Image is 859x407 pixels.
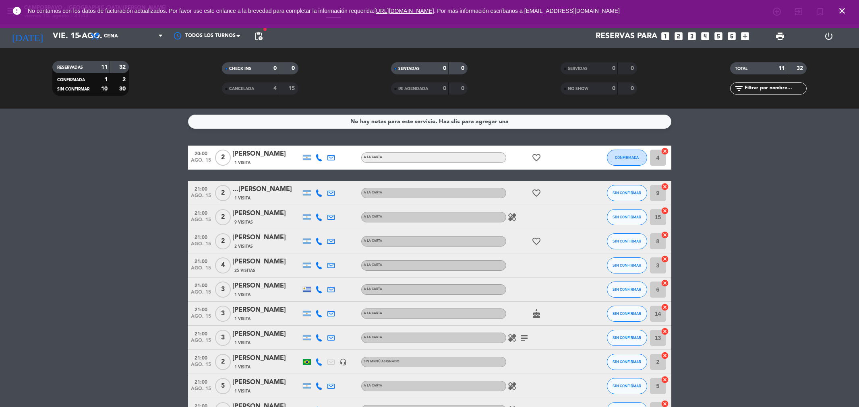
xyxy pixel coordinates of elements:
span: ago. 15 [191,338,211,347]
a: [URL][DOMAIN_NAME] [375,8,434,14]
div: [PERSON_NAME] [232,377,301,388]
span: 21:00 [191,280,211,290]
span: 21:00 [191,304,211,314]
span: NO SHOW [568,87,588,91]
i: looks_3 [687,31,697,41]
span: Reservas para [596,31,657,41]
span: A LA CARTA [364,384,382,387]
span: 1 Visita [234,364,250,370]
i: looks_one [660,31,671,41]
button: SIN CONFIRMAR [607,257,647,273]
span: SERVIDAS [568,67,588,71]
strong: 0 [631,66,635,71]
span: A LA CARTA [364,288,382,291]
strong: 0 [273,66,277,71]
span: RE AGENDADA [398,87,428,91]
strong: 32 [119,64,127,70]
strong: 0 [443,66,446,71]
div: ...[PERSON_NAME] [232,184,301,195]
i: favorite_border [532,236,541,246]
span: CONFIRMADA [615,155,639,160]
span: 21:00 [191,329,211,338]
div: [PERSON_NAME] [232,149,301,159]
span: 21:00 [191,353,211,362]
span: A LA CARTA [364,156,382,159]
strong: 10 [101,86,108,92]
strong: 0 [612,66,615,71]
button: SIN CONFIRMAR [607,306,647,322]
i: error [12,6,22,16]
strong: 0 [461,86,466,91]
button: SIN CONFIRMAR [607,185,647,201]
i: [DATE] [6,27,49,45]
div: [PERSON_NAME] [232,353,301,364]
span: 21:00 [191,232,211,241]
i: looks_two [673,31,684,41]
span: ago. 15 [191,158,211,167]
span: 2 [215,233,231,249]
span: CHECK INS [229,67,251,71]
span: ago. 15 [191,290,211,299]
span: SIN CONFIRMAR [613,215,641,219]
i: filter_list [734,84,744,93]
strong: 0 [612,86,615,91]
span: 21:00 [191,184,211,193]
strong: 11 [778,66,785,71]
span: 2 Visitas [234,243,253,250]
i: healing [507,381,517,391]
i: cancel [661,147,669,155]
i: power_settings_new [824,31,834,41]
i: cancel [661,279,669,287]
i: cancel [661,231,669,239]
span: 2 [215,185,231,201]
span: A LA CARTA [364,191,382,194]
span: SIN CONFIRMAR [613,239,641,243]
span: 2 [215,150,231,166]
div: [PERSON_NAME] [232,208,301,219]
i: add_box [740,31,750,41]
span: Sin menú asignado [364,360,399,363]
span: 3 [215,306,231,322]
input: Filtrar por nombre... [744,84,806,93]
i: favorite_border [532,153,541,162]
i: cancel [661,183,669,191]
div: No hay notas para este servicio. Haz clic para agregar una [350,117,509,126]
span: SIN CONFIRMAR [613,287,641,292]
i: headset_mic [339,358,347,366]
button: CONFIRMADA [607,150,647,166]
span: SIN CONFIRMAR [613,263,641,267]
span: ago. 15 [191,193,211,202]
span: CANCELADA [229,87,254,91]
i: cancel [661,303,669,311]
i: favorite_border [532,188,541,198]
strong: 0 [631,86,635,91]
strong: 4 [273,86,277,91]
div: LOG OUT [804,24,853,48]
span: A LA CARTA [364,215,382,218]
div: [PERSON_NAME] [232,305,301,315]
i: cake [532,309,541,319]
div: [PERSON_NAME] [232,281,301,291]
button: SIN CONFIRMAR [607,354,647,370]
button: SIN CONFIRMAR [607,233,647,249]
span: SIN CONFIRMAR [613,311,641,316]
span: fiber_manual_record [263,27,267,32]
span: TOTAL [735,67,747,71]
span: 1 Visita [234,195,250,201]
i: healing [507,333,517,343]
i: looks_5 [713,31,724,41]
span: SIN CONFIRMAR [613,191,641,195]
span: 1 Visita [234,316,250,322]
a: . Por más información escríbanos a [EMAIL_ADDRESS][DOMAIN_NAME] [434,8,620,14]
i: cancel [661,327,669,335]
span: 21:00 [191,256,211,265]
i: close [837,6,847,16]
button: SIN CONFIRMAR [607,209,647,225]
span: A LA CARTA [364,336,382,339]
span: ago. 15 [191,386,211,395]
span: 21:00 [191,208,211,217]
span: 3 [215,330,231,346]
span: 1 Visita [234,292,250,298]
span: ago. 15 [191,265,211,275]
span: 9 Visitas [234,219,253,226]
